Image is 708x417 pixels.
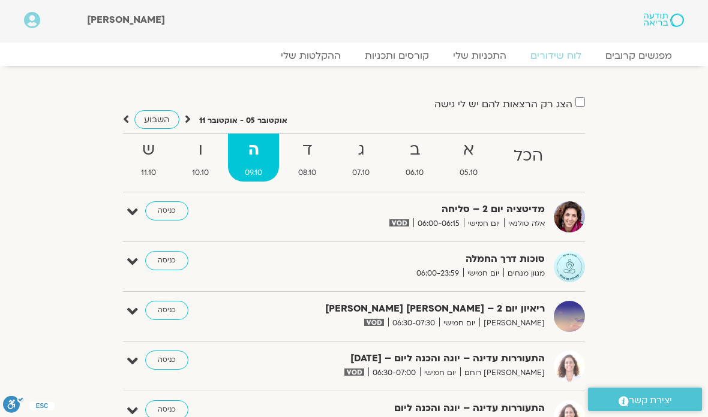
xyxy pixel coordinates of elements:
[228,134,279,182] a: ה09.10
[175,137,226,164] strong: ו
[443,137,494,164] strong: א
[479,317,545,330] span: [PERSON_NAME]
[228,137,279,164] strong: ה
[388,317,439,330] span: 06:30-07:30
[629,392,672,409] span: יצירת קשר
[335,134,386,182] a: ג07.10
[145,201,188,220] a: כניסה
[518,50,593,62] a: לוח שידורים
[389,219,409,226] img: vodicon
[389,167,440,179] span: 06.10
[228,167,279,179] span: 09.10
[413,217,464,230] span: 06:00-06:15
[344,368,364,376] img: vodicon
[144,114,170,125] span: השבוע
[269,50,353,62] a: ההקלטות שלי
[287,201,545,217] strong: מדיטציה יום 2 – סליחה
[497,134,560,182] a: הכל
[124,134,173,182] a: ש11.10
[389,134,440,182] a: ב06.10
[497,143,560,170] strong: הכל
[134,110,179,129] a: השבוע
[281,137,333,164] strong: ד
[420,367,460,379] span: יום חמישי
[443,134,494,182] a: א05.10
[287,251,545,267] strong: סוכות דרך החמלה
[443,167,494,179] span: 05.10
[145,251,188,270] a: כניסה
[463,267,503,280] span: יום חמישי
[364,319,384,326] img: vodicon
[593,50,684,62] a: מפגשים קרובים
[87,13,165,26] span: [PERSON_NAME]
[124,137,173,164] strong: ש
[287,400,545,416] strong: התעוררות עדינה – יוגה והכנה ליום
[175,134,226,182] a: ו10.10
[434,99,572,110] label: הצג רק הרצאות להם יש לי גישה
[281,134,333,182] a: ד08.10
[281,167,333,179] span: 08.10
[335,137,386,164] strong: ג
[368,367,420,379] span: 06:30-07:00
[588,388,702,411] a: יצירת קשר
[460,367,545,379] span: [PERSON_NAME] רוחם
[389,137,440,164] strong: ב
[175,167,226,179] span: 10.10
[464,217,504,230] span: יום חמישי
[353,50,441,62] a: קורסים ותכניות
[124,167,173,179] span: 11.10
[439,317,479,330] span: יום חמישי
[503,267,545,280] span: מגוון מנחים
[412,267,463,280] span: 06:00-23:59
[504,217,545,230] span: אלה טולנאי
[199,114,287,127] p: אוקטובר 05 - אוקטובר 11
[441,50,518,62] a: התכניות שלי
[287,350,545,367] strong: התעוררות עדינה – יוגה והכנה ליום – [DATE]
[24,50,684,62] nav: Menu
[145,350,188,370] a: כניסה
[287,301,545,317] strong: ריאיון יום 2 – [PERSON_NAME] [PERSON_NAME]
[335,167,386,179] span: 07.10
[145,301,188,320] a: כניסה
